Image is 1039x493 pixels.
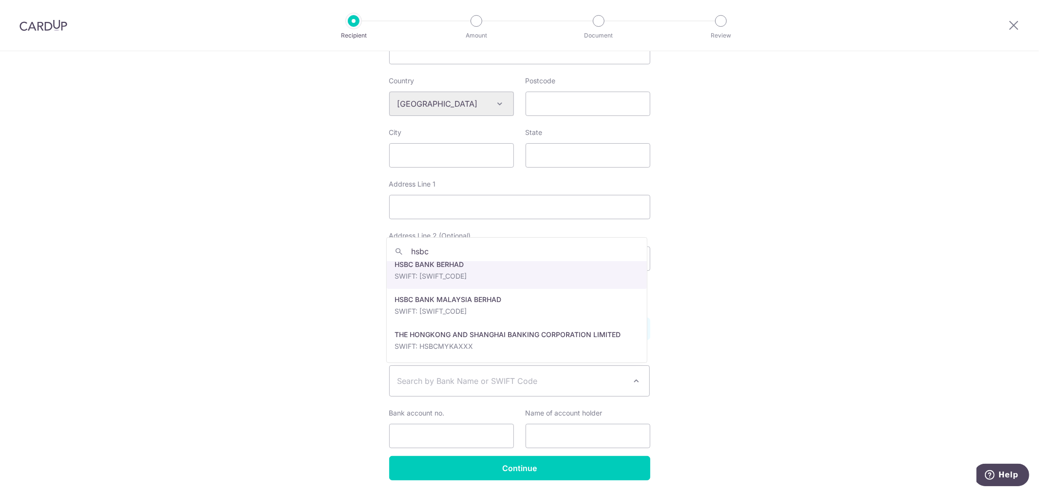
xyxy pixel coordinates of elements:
[389,456,650,480] input: Continue
[389,76,415,86] label: Country
[395,271,639,281] p: SWIFT: [SWIFT_CODE]
[318,31,390,40] p: Recipient
[19,19,67,31] img: CardUp
[395,341,639,351] p: SWIFT: HSBCMYKAXXX
[395,260,639,269] p: HSBC BANK BERHAD
[977,464,1029,488] iframe: Opens a widget where you can find more information
[389,231,471,241] label: Address Line 2 (Optional)
[563,31,635,40] p: Document
[685,31,757,40] p: Review
[389,408,445,418] label: Bank account no.
[389,128,402,137] label: City
[397,375,626,387] span: Search by Bank Name or SWIFT Code
[526,76,556,86] label: Postcode
[389,179,436,189] label: Address Line 1
[526,408,603,418] label: Name of account holder
[526,128,543,137] label: State
[22,7,42,16] span: Help
[395,306,639,316] p: SWIFT: [SWIFT_CODE]
[395,295,639,304] p: HSBC BANK MALAYSIA BERHAD
[440,31,512,40] p: Amount
[395,330,639,340] p: THE HONGKONG AND SHANGHAI BANKING CORPORATION LIMITED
